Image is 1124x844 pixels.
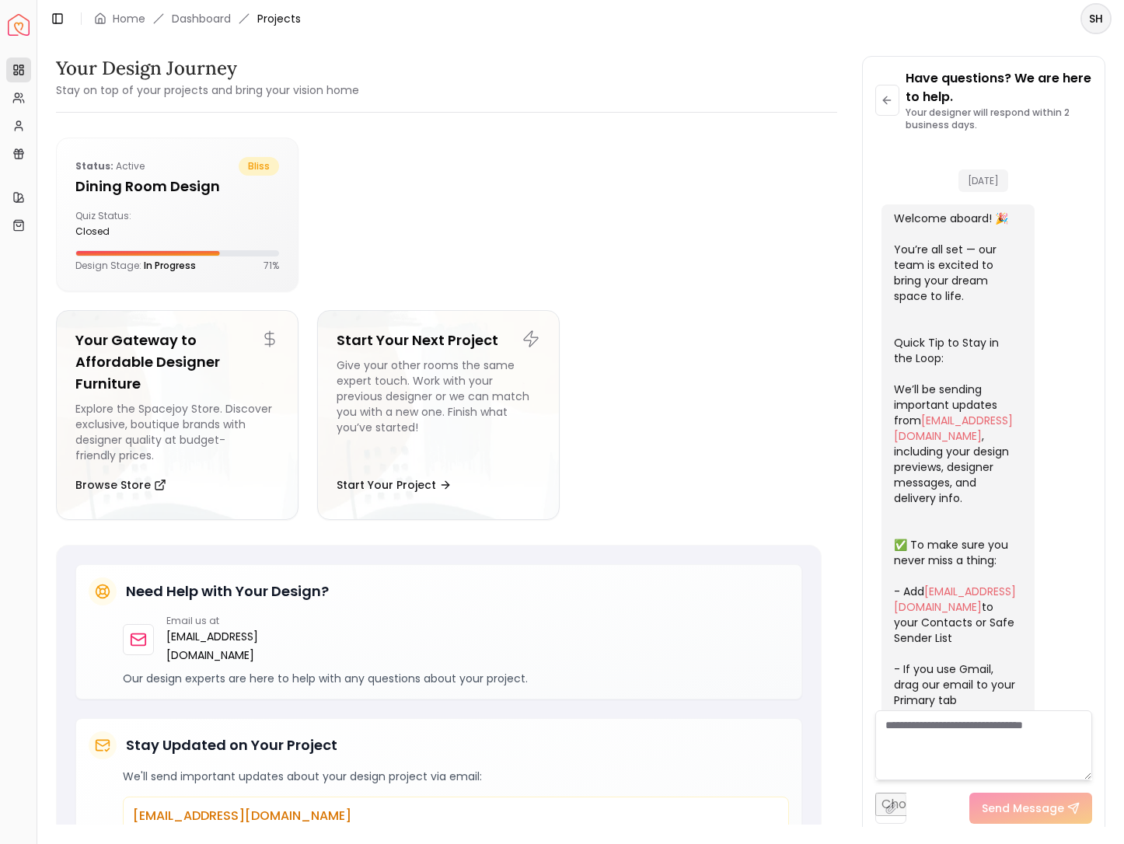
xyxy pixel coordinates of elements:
[172,11,231,26] a: Dashboard
[337,357,540,463] div: Give your other rooms the same expert touch. Work with your previous designer or we can match you...
[75,225,171,238] div: closed
[257,11,301,26] span: Projects
[94,11,301,26] nav: breadcrumb
[75,157,145,176] p: active
[8,14,30,36] a: Spacejoy
[126,581,329,602] h5: Need Help with Your Design?
[906,69,1092,106] p: Have questions? We are here to help.
[894,413,1013,444] a: [EMAIL_ADDRESS][DOMAIN_NAME]
[75,210,171,238] div: Quiz Status:
[75,330,279,395] h5: Your Gateway to Affordable Designer Furniture
[166,627,271,664] a: [EMAIL_ADDRESS][DOMAIN_NAME]
[133,807,779,825] p: [EMAIL_ADDRESS][DOMAIN_NAME]
[337,330,540,351] h5: Start Your Next Project
[56,56,359,81] h3: Your Design Journey
[264,260,279,272] p: 71 %
[123,671,789,686] p: Our design experts are here to help with any questions about your project.
[75,159,113,173] b: Status:
[1080,3,1112,34] button: SH
[8,14,30,36] img: Spacejoy Logo
[337,469,452,500] button: Start Your Project
[317,310,560,520] a: Start Your Next ProjectGive your other rooms the same expert touch. Work with your previous desig...
[239,157,279,176] span: bliss
[144,259,196,272] span: In Progress
[894,584,1016,615] a: [EMAIL_ADDRESS][DOMAIN_NAME]
[75,176,279,197] h5: Dining Room design
[1082,5,1110,33] span: SH
[126,734,337,756] h5: Stay Updated on Your Project
[906,106,1092,131] p: Your designer will respond within 2 business days.
[75,260,196,272] p: Design Stage:
[56,82,359,98] small: Stay on top of your projects and bring your vision home
[123,769,789,784] p: We'll send important updates about your design project via email:
[75,469,166,500] button: Browse Store
[56,310,298,520] a: Your Gateway to Affordable Designer FurnitureExplore the Spacejoy Store. Discover exclusive, bout...
[958,169,1008,192] span: [DATE]
[166,615,271,627] p: Email us at
[113,11,145,26] a: Home
[75,401,279,463] div: Explore the Spacejoy Store. Discover exclusive, boutique brands with designer quality at budget-f...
